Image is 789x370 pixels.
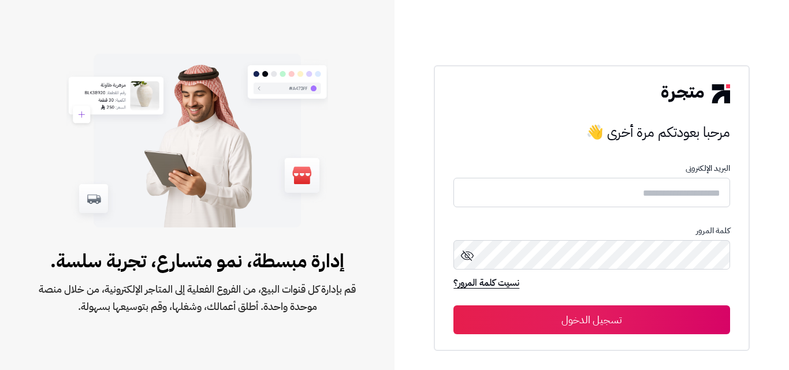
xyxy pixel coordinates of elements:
[453,121,730,144] h3: مرحبا بعودتكم مرة أخرى 👋
[37,281,358,315] span: قم بإدارة كل قنوات البيع، من الفروع الفعلية إلى المتاجر الإلكترونية، من خلال منصة موحدة واحدة. أط...
[453,164,730,173] p: البريد الإلكترونى
[453,226,730,236] p: كلمة المرور
[661,84,730,103] img: logo-2.png
[453,276,519,292] a: نسيت كلمة المرور؟
[453,305,730,334] button: تسجيل الدخول
[37,247,358,275] span: إدارة مبسطة، نمو متسارع، تجربة سلسة.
